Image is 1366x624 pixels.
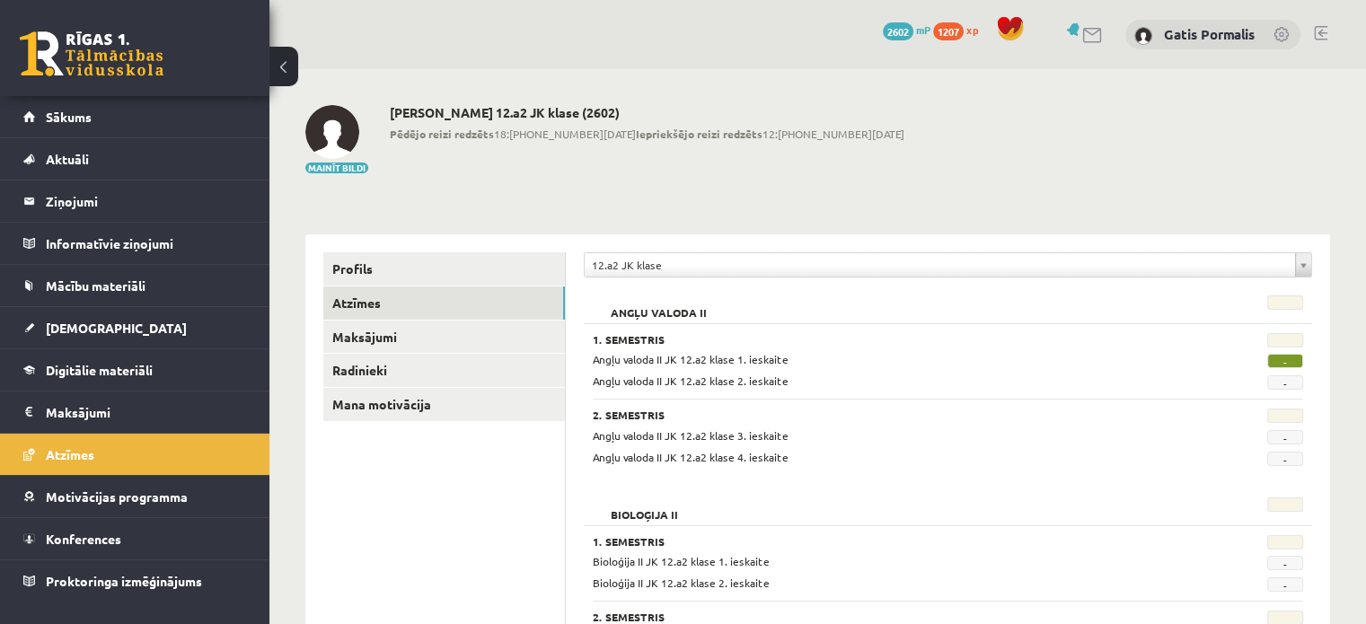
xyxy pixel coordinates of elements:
span: xp [966,22,978,37]
a: Rīgas 1. Tālmācības vidusskola [20,31,163,76]
a: Sākums [23,96,247,137]
img: Gatis Pormalis [1134,27,1152,45]
h2: Bioloģija II [593,497,696,515]
span: Atzīmes [46,446,94,462]
a: Atzīmes [23,434,247,475]
a: 1207 xp [933,22,987,37]
span: - [1267,375,1303,390]
h3: 2. Semestris [593,611,1180,623]
span: Digitālie materiāli [46,362,153,378]
span: Motivācijas programma [46,488,188,505]
span: Mācību materiāli [46,277,145,294]
h2: Angļu valoda II [593,295,725,313]
h3: 1. Semestris [593,333,1180,346]
span: Angļu valoda II JK 12.a2 klase 4. ieskaite [593,450,789,464]
span: Angļu valoda II JK 12.a2 klase 3. ieskaite [593,428,789,443]
a: Mācību materiāli [23,265,247,306]
a: Proktoringa izmēģinājums [23,560,247,602]
span: - [1267,556,1303,570]
span: [DEMOGRAPHIC_DATA] [46,320,187,336]
legend: Ziņojumi [46,180,247,222]
b: Iepriekšējo reizi redzēts [636,127,762,141]
span: - [1267,430,1303,444]
a: Mana motivācija [323,388,565,421]
a: 2602 mP [883,22,930,37]
span: Konferences [46,531,121,547]
span: 12.a2 JK klase [592,253,1288,277]
a: Ziņojumi [23,180,247,222]
span: Bioloģija II JK 12.a2 klase 2. ieskaite [593,576,770,590]
a: [DEMOGRAPHIC_DATA] [23,307,247,348]
legend: Maksājumi [46,391,247,433]
h3: 1. Semestris [593,535,1180,548]
img: Gatis Pormalis [305,105,359,159]
b: Pēdējo reizi redzēts [390,127,494,141]
a: Aktuāli [23,138,247,180]
span: Aktuāli [46,151,89,167]
h3: 2. Semestris [593,409,1180,421]
span: 1207 [933,22,964,40]
h2: [PERSON_NAME] 12.a2 JK klase (2602) [390,105,904,120]
span: Proktoringa izmēģinājums [46,573,202,589]
button: Mainīt bildi [305,163,368,173]
span: 18:[PHONE_NUMBER][DATE] 12:[PHONE_NUMBER][DATE] [390,126,904,142]
span: Angļu valoda II JK 12.a2 klase 1. ieskaite [593,352,789,366]
a: Maksājumi [323,321,565,354]
span: - [1267,354,1303,368]
span: - [1267,577,1303,592]
a: Informatīvie ziņojumi [23,223,247,264]
a: Konferences [23,518,247,559]
a: 12.a2 JK klase [585,253,1311,277]
a: Gatis Pormalis [1164,25,1255,43]
a: Motivācijas programma [23,476,247,517]
span: - [1267,452,1303,466]
a: Profils [323,252,565,286]
a: Radinieki [323,354,565,387]
a: Atzīmes [323,286,565,320]
a: Maksājumi [23,391,247,433]
a: Digitālie materiāli [23,349,247,391]
span: Sākums [46,109,92,125]
span: Angļu valoda II JK 12.a2 klase 2. ieskaite [593,374,789,388]
span: 2602 [883,22,913,40]
span: Bioloģija II JK 12.a2 klase 1. ieskaite [593,554,770,568]
span: mP [916,22,930,37]
legend: Informatīvie ziņojumi [46,223,247,264]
